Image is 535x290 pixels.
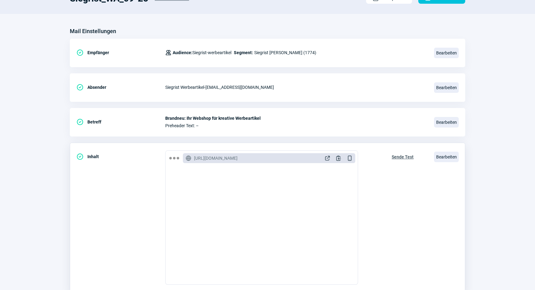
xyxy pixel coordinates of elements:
span: Siegrist-werbeartikel [173,49,231,56]
span: Brandneu: Ihr Webshop für kreative Werbeartikel [165,116,427,121]
span: Bearbeiten [434,117,459,128]
span: Sende Test [392,152,414,162]
div: Absender [76,81,165,93]
div: Siegrist Werbeartikel - [EMAIL_ADDRESS][DOMAIN_NAME] [165,81,427,93]
span: Bearbeiten [434,82,459,93]
span: Audience: [173,50,192,55]
span: Bearbeiten [434,48,459,58]
span: Preheader Text: – [165,123,427,128]
button: Sende Test [385,150,420,162]
span: [URL][DOMAIN_NAME] [194,155,238,161]
span: Segment: [234,49,253,56]
div: Betreff [76,116,165,128]
div: Empfänger [76,46,165,59]
div: Siegrist [PERSON_NAME] (1774) [165,46,316,59]
span: Bearbeiten [434,152,459,162]
div: Inhalt [76,150,165,163]
h3: Mail Einstellungen [70,26,116,36]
